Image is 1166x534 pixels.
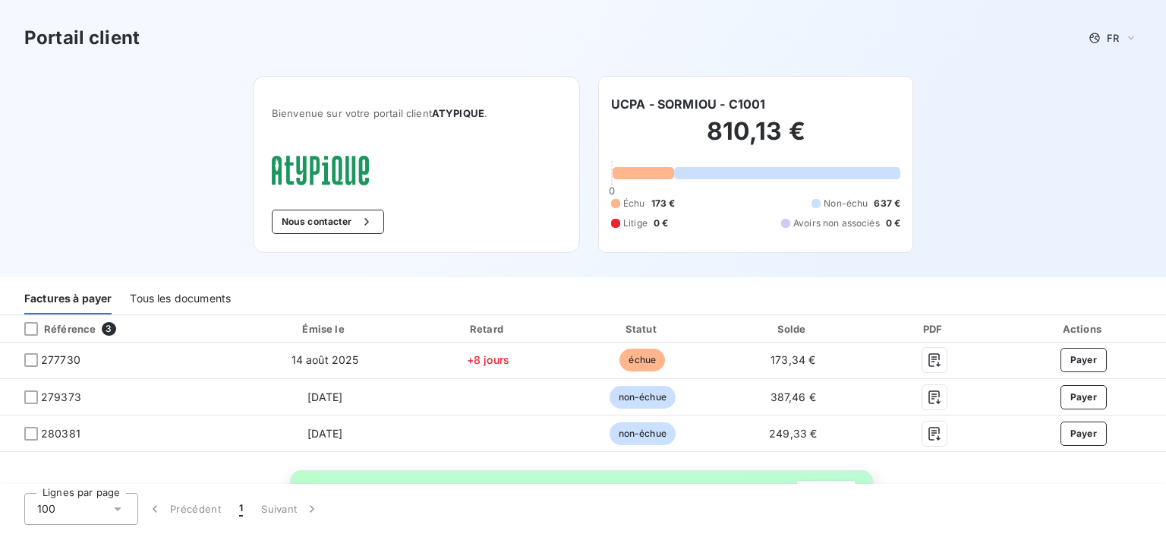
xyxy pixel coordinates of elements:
[1060,422,1108,446] button: Payer
[230,493,252,525] button: 1
[611,95,765,113] h6: UCPA - SORMIOU - C1001
[1107,32,1119,44] span: FR
[252,493,329,525] button: Suivant
[41,426,80,441] span: 280381
[413,321,563,337] div: Retard
[569,321,716,337] div: Statut
[37,501,55,517] span: 100
[239,501,243,517] span: 1
[24,283,112,314] div: Factures à payer
[771,390,816,403] span: 387,46 €
[41,352,80,368] span: 277730
[619,349,665,371] span: échue
[886,216,900,230] span: 0 €
[623,197,645,210] span: Échu
[138,493,230,525] button: Précédent
[102,322,115,336] span: 3
[1060,348,1108,372] button: Payer
[130,283,231,314] div: Tous les documents
[609,185,615,197] span: 0
[307,390,343,403] span: [DATE]
[793,216,880,230] span: Avoirs non associés
[467,353,509,366] span: +8 jours
[610,386,676,409] span: non-échue
[307,427,343,440] span: [DATE]
[610,422,676,445] span: non-échue
[651,197,676,210] span: 173 €
[874,197,900,210] span: 637 €
[41,390,81,405] span: 279373
[291,353,359,366] span: 14 août 2025
[824,197,868,210] span: Non-échu
[12,322,96,336] div: Référence
[272,156,369,185] img: Company logo
[1004,321,1163,337] div: Actions
[611,116,900,162] h2: 810,13 €
[243,321,407,337] div: Émise le
[432,107,484,119] span: ATYPIQUE
[769,427,817,440] span: 249,33 €
[272,210,384,234] button: Nous contacter
[771,353,815,366] span: 173,34 €
[24,24,140,52] h3: Portail client
[623,216,648,230] span: Litige
[272,107,561,119] span: Bienvenue sur votre portail client .
[1060,385,1108,409] button: Payer
[871,321,998,337] div: PDF
[722,321,865,337] div: Solde
[654,216,668,230] span: 0 €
